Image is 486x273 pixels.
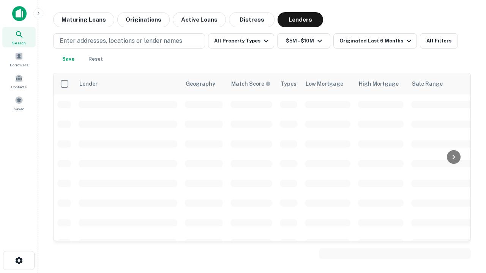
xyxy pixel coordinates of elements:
div: Originated Last 6 Months [339,36,413,45]
button: Active Loans [173,12,226,27]
button: Maturing Loans [53,12,114,27]
div: Lender [79,79,98,88]
a: Search [2,27,36,47]
span: Contacts [11,84,27,90]
div: High Mortgage [359,79,399,88]
p: Enter addresses, locations or lender names [60,36,182,45]
th: Low Mortgage [301,73,354,94]
th: Capitalize uses an advanced AI algorithm to match your search with the best lender. The match sco... [227,73,276,94]
span: Borrowers [10,62,28,68]
div: Types [281,79,297,88]
a: Saved [2,93,36,113]
img: capitalize-icon.png [12,6,27,21]
button: Distress [229,12,275,27]
a: Contacts [2,71,36,91]
button: Originated Last 6 Months [333,33,417,49]
th: High Mortgage [354,73,407,94]
h6: Match Score [231,80,269,88]
th: Sale Range [407,73,476,94]
button: $5M - $10M [277,33,330,49]
div: Low Mortgage [306,79,343,88]
iframe: Chat Widget [448,188,486,224]
button: Enter addresses, locations or lender names [53,33,205,49]
th: Geography [181,73,227,94]
th: Types [276,73,301,94]
div: Geography [186,79,215,88]
button: Save your search to get updates of matches that match your search criteria. [56,52,80,67]
button: Lenders [278,12,323,27]
th: Lender [75,73,181,94]
span: Search [12,40,26,46]
span: Saved [14,106,25,112]
button: Reset [84,52,108,67]
div: Sale Range [412,79,443,88]
button: All Filters [420,33,458,49]
button: Originations [117,12,170,27]
button: All Property Types [208,33,274,49]
a: Borrowers [2,49,36,69]
div: Capitalize uses an advanced AI algorithm to match your search with the best lender. The match sco... [231,80,271,88]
